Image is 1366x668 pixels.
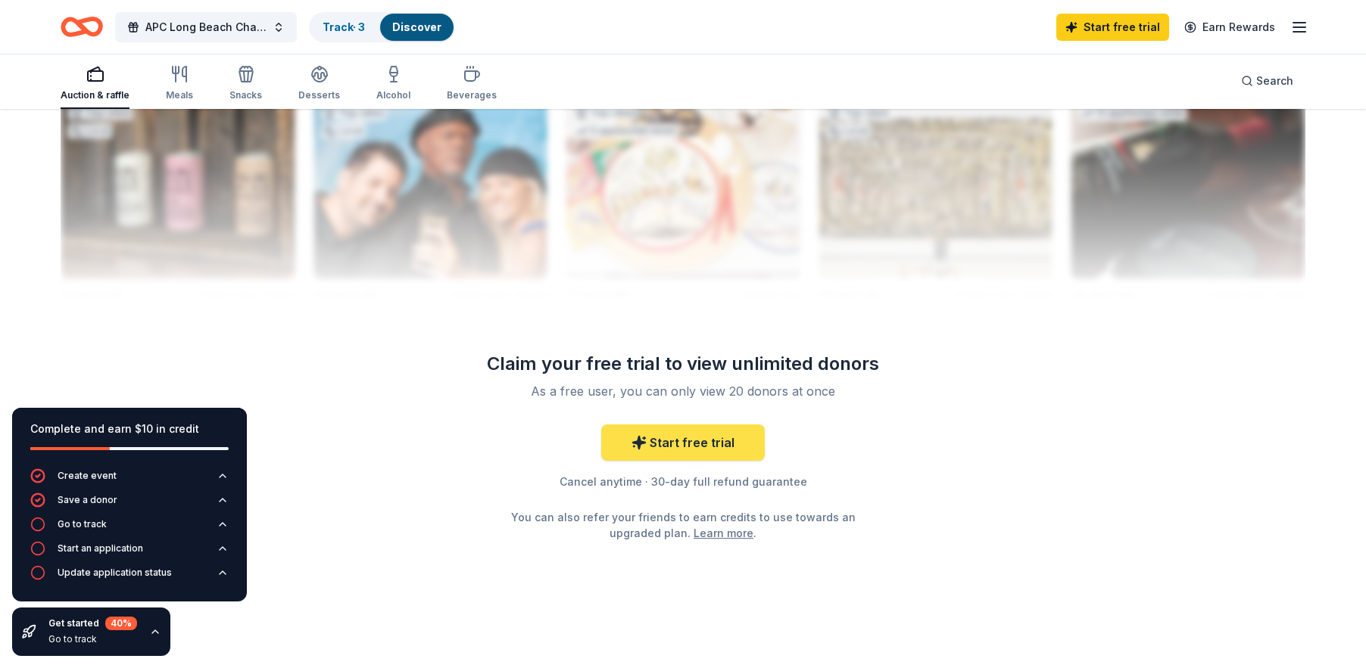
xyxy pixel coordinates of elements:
a: Learn more [694,525,753,541]
div: As a free user, you can only view 20 donors at once [483,382,883,400]
div: Go to track [48,633,137,645]
a: Start free trial [1056,14,1169,41]
button: Go to track [30,517,229,541]
div: Get started [48,617,137,630]
div: Create event [58,470,117,482]
div: Snacks [229,89,262,101]
button: Track· 3Discover [309,12,455,42]
div: Meals [166,89,193,101]
button: APC Long Beach Chapter End-of-Year Holiday Luncheon [115,12,297,42]
a: Discover [392,20,441,33]
a: Start free trial [601,424,765,461]
div: Alcohol [376,89,410,101]
button: Desserts [298,59,340,109]
div: You can also refer your friends to earn credits to use towards an upgraded plan. . [507,509,859,541]
div: Go to track [58,518,107,530]
div: Desserts [298,89,340,101]
div: Save a donor [58,494,117,506]
a: Track· 3 [323,20,365,33]
span: APC Long Beach Chapter End-of-Year Holiday Luncheon [145,18,267,36]
button: Beverages [447,59,497,109]
button: Snacks [229,59,262,109]
span: Search [1256,72,1293,90]
div: Start an application [58,542,143,555]
div: Beverages [447,89,497,101]
div: 40 % [105,617,137,630]
div: Claim your free trial to view unlimited donors [465,352,901,376]
div: Cancel anytime · 30-day full refund guarantee [465,473,901,491]
button: Meals [166,59,193,109]
a: Earn Rewards [1175,14,1284,41]
button: Update application status [30,565,229,589]
button: Alcohol [376,59,410,109]
div: Auction & raffle [61,89,129,101]
div: Complete and earn $10 in credit [30,420,229,438]
button: Auction & raffle [61,59,129,109]
div: Update application status [58,567,172,579]
button: Search [1229,66,1305,96]
button: Start an application [30,541,229,565]
a: Home [61,9,103,45]
button: Create event [30,468,229,492]
button: Save a donor [30,492,229,517]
